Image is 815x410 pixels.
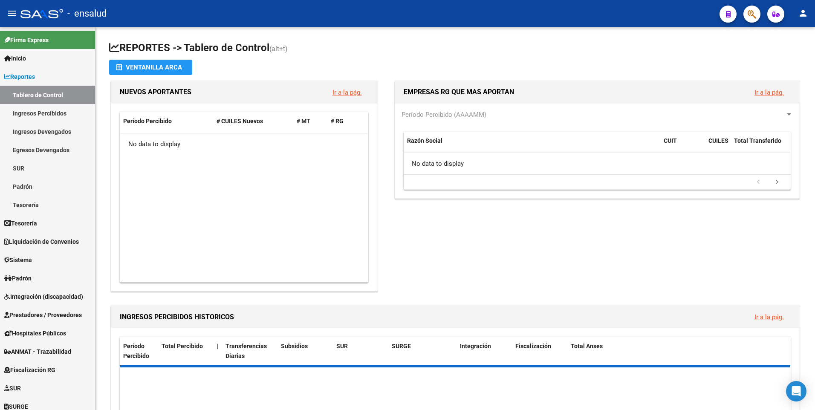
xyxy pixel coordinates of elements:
span: CUIT [664,137,677,144]
button: Ventanilla ARCA [109,60,192,75]
span: INGRESOS PERCIBIDOS HISTORICOS [120,313,234,321]
datatable-header-cell: Integración [457,337,512,365]
span: Razón Social [407,137,442,144]
a: go to previous page [750,178,766,187]
span: SUR [336,343,348,349]
datatable-header-cell: | [214,337,222,365]
datatable-header-cell: Total Percibido [158,337,214,365]
span: Integración [460,343,491,349]
mat-icon: person [798,8,808,18]
span: Fiscalización RG [4,365,55,375]
button: Ir a la pág. [326,84,369,100]
button: Ir a la pág. [748,309,791,325]
a: Ir a la pág. [754,313,784,321]
datatable-header-cell: Período Percibido [120,112,213,130]
span: # RG [331,118,344,124]
a: Ir a la pág. [332,89,362,96]
datatable-header-cell: Total Anses [567,337,784,365]
datatable-header-cell: # MT [293,112,327,130]
datatable-header-cell: SURGE [388,337,457,365]
span: Integración (discapacidad) [4,292,83,301]
datatable-header-cell: # CUILES Nuevos [213,112,294,130]
span: Fiscalización [515,343,551,349]
span: SUR [4,384,21,393]
a: Ir a la pág. [754,89,784,96]
span: SURGE [392,343,411,349]
datatable-header-cell: CUIT [660,132,705,160]
span: Reportes [4,72,35,81]
datatable-header-cell: Período Percibido [120,337,158,365]
span: Total Anses [571,343,603,349]
span: - ensalud [67,4,107,23]
span: EMPRESAS RG QUE MAS APORTAN [404,88,514,96]
span: Tesorería [4,219,37,228]
a: go to next page [769,178,785,187]
datatable-header-cell: CUILES [705,132,731,160]
span: Total Transferido [734,137,781,144]
span: Subsidios [281,343,308,349]
span: Padrón [4,274,32,283]
datatable-header-cell: Transferencias Diarias [222,337,277,365]
span: CUILES [708,137,728,144]
span: | [217,343,219,349]
div: No data to display [120,133,368,155]
span: Liquidación de Convenios [4,237,79,246]
datatable-header-cell: Total Transferido [731,132,790,160]
span: Prestadores / Proveedores [4,310,82,320]
span: Transferencias Diarias [225,343,267,359]
datatable-header-cell: Subsidios [277,337,333,365]
span: Inicio [4,54,26,63]
span: Período Percibido (AAAAMM) [402,111,486,118]
datatable-header-cell: SUR [333,337,388,365]
h1: REPORTES -> Tablero de Control [109,41,801,56]
span: # CUILES Nuevos [217,118,263,124]
span: NUEVOS APORTANTES [120,88,191,96]
span: Período Percibido [123,343,149,359]
span: ANMAT - Trazabilidad [4,347,71,356]
mat-icon: menu [7,8,17,18]
button: Ir a la pág. [748,84,791,100]
div: Ventanilla ARCA [116,60,185,75]
datatable-header-cell: # RG [327,112,361,130]
span: Período Percibido [123,118,172,124]
span: Firma Express [4,35,49,45]
span: # MT [297,118,310,124]
span: (alt+t) [269,45,288,53]
div: No data to display [404,153,790,174]
datatable-header-cell: Fiscalización [512,337,567,365]
span: Sistema [4,255,32,265]
span: Hospitales Públicos [4,329,66,338]
div: Open Intercom Messenger [786,381,806,401]
datatable-header-cell: Razón Social [404,132,660,160]
span: Total Percibido [162,343,203,349]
